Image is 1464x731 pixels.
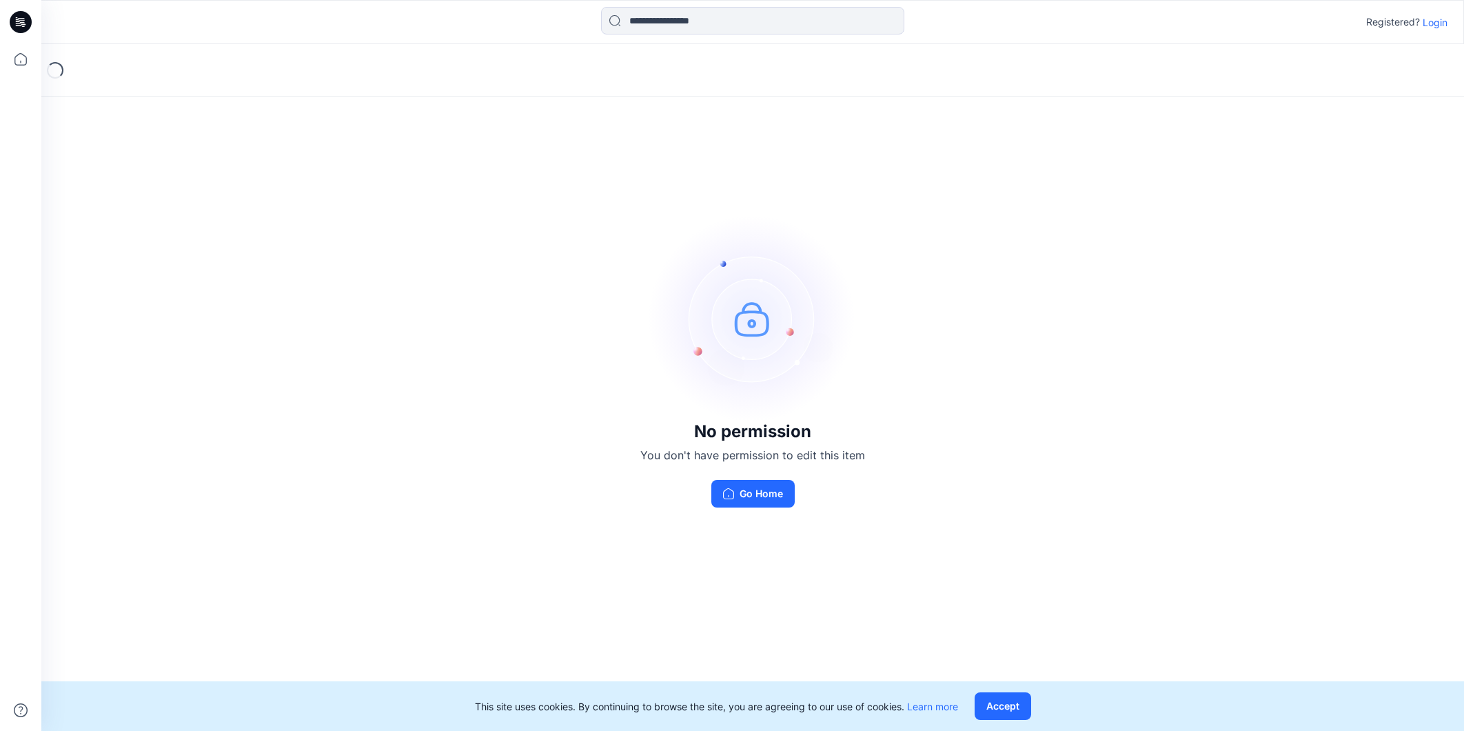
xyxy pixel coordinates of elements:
img: no-perm.svg [649,215,856,422]
button: Go Home [711,480,795,508]
p: Registered? [1366,14,1420,30]
p: This site uses cookies. By continuing to browse the site, you are agreeing to our use of cookies. [475,699,958,714]
h3: No permission [640,422,865,441]
a: Learn more [907,701,958,712]
button: Accept [975,692,1031,720]
p: Login [1423,15,1447,30]
p: You don't have permission to edit this item [640,447,865,463]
